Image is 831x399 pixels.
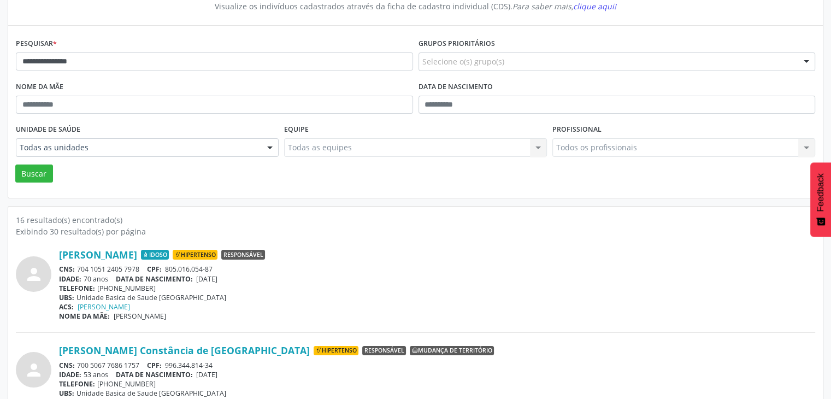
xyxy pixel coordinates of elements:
span: CPF: [147,265,162,274]
a: [PERSON_NAME] Constância de [GEOGRAPHIC_DATA] [59,344,310,356]
a: [PERSON_NAME] [59,249,137,261]
span: IDADE: [59,274,81,284]
span: CNS: [59,361,75,370]
label: Profissional [552,121,602,138]
span: 805.016.054-87 [165,265,213,274]
label: Unidade de saúde [16,121,80,138]
div: 70 anos [59,274,815,284]
span: NOME DA MÃE: [59,312,110,321]
a: [PERSON_NAME] [78,302,130,312]
span: UBS: [59,293,74,302]
span: CNS: [59,265,75,274]
div: [PHONE_NUMBER] [59,379,815,389]
span: Idoso [141,250,169,260]
i: Para saber mais, [512,1,616,11]
span: UBS: [59,389,74,398]
label: Pesquisar [16,36,57,52]
div: Unidade Basica de Saude [GEOGRAPHIC_DATA] [59,293,815,302]
div: Visualize os indivíduos cadastrados através da ficha de cadastro individual (CDS). [23,1,808,12]
span: CPF: [147,361,162,370]
span: IDADE: [59,370,81,379]
span: Hipertenso [173,250,217,260]
label: Grupos prioritários [419,36,495,52]
span: Selecione o(s) grupo(s) [422,56,504,67]
i: person [24,265,44,284]
div: 704 1051 2405 7978 [59,265,815,274]
span: [DATE] [196,370,217,379]
span: TELEFONE: [59,379,95,389]
span: [PERSON_NAME] [114,312,166,321]
span: Mudança de território [410,346,494,356]
label: Nome da mãe [16,79,63,96]
span: TELEFONE: [59,284,95,293]
div: 16 resultado(s) encontrado(s) [16,214,815,226]
button: Buscar [15,165,53,183]
span: Feedback [816,173,826,212]
div: Unidade Basica de Saude [GEOGRAPHIC_DATA] [59,389,815,398]
span: Responsável [221,250,265,260]
div: Exibindo 30 resultado(s) por página [16,226,815,237]
label: Data de nascimento [419,79,493,96]
span: Todas as unidades [20,142,256,153]
div: 700 5067 7686 1757 [59,361,815,370]
span: [DATE] [196,274,217,284]
span: Hipertenso [314,346,358,356]
span: DATA DE NASCIMENTO: [116,370,193,379]
label: Equipe [284,121,309,138]
div: [PHONE_NUMBER] [59,284,815,293]
span: ACS: [59,302,74,312]
span: DATA DE NASCIMENTO: [116,274,193,284]
div: 53 anos [59,370,815,379]
span: Responsável [362,346,406,356]
button: Feedback - Mostrar pesquisa [810,162,831,237]
span: 996.344.814-34 [165,361,213,370]
span: clique aqui! [573,1,616,11]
